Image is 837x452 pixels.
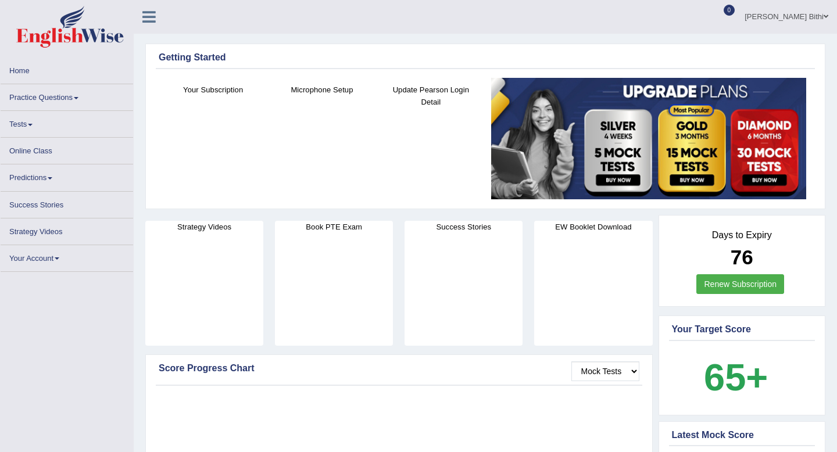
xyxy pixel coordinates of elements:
[405,221,523,233] h4: Success Stories
[491,78,806,200] img: small5.jpg
[1,111,133,134] a: Tests
[273,84,370,96] h4: Microphone Setup
[1,138,133,160] a: Online Class
[1,245,133,268] a: Your Account
[1,218,133,241] a: Strategy Videos
[724,5,735,16] span: 0
[145,221,263,233] h4: Strategy Videos
[159,51,812,64] div: Getting Started
[731,246,753,268] b: 76
[382,84,480,108] h4: Update Pearson Login Detail
[696,274,784,294] a: Renew Subscription
[672,230,813,241] h4: Days to Expiry
[672,322,813,336] div: Your Target Score
[534,221,652,233] h4: EW Booklet Download
[164,84,262,96] h4: Your Subscription
[704,356,768,399] b: 65+
[672,428,813,442] div: Latest Mock Score
[275,221,393,233] h4: Book PTE Exam
[159,361,639,375] div: Score Progress Chart
[1,192,133,214] a: Success Stories
[1,84,133,107] a: Practice Questions
[1,164,133,187] a: Predictions
[1,58,133,80] a: Home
